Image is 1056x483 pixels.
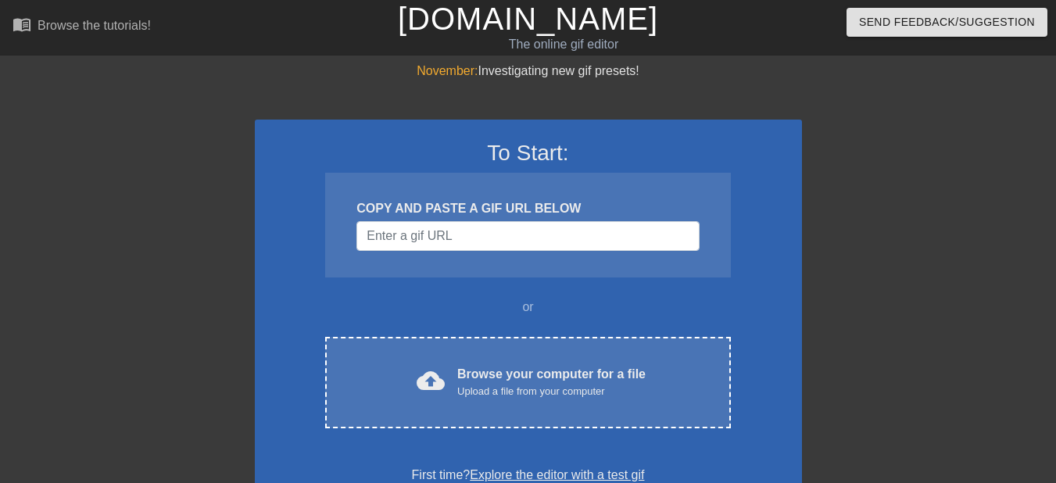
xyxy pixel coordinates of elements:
[295,298,761,317] div: or
[859,13,1035,32] span: Send Feedback/Suggestion
[417,64,478,77] span: November:
[356,199,699,218] div: COPY AND PASTE A GIF URL BELOW
[255,62,802,80] div: Investigating new gif presets!
[470,468,644,481] a: Explore the editor with a test gif
[13,15,151,39] a: Browse the tutorials!
[457,384,646,399] div: Upload a file from your computer
[417,367,445,395] span: cloud_upload
[457,365,646,399] div: Browse your computer for a file
[38,19,151,32] div: Browse the tutorials!
[356,221,699,251] input: Username
[275,140,782,166] h3: To Start:
[13,15,31,34] span: menu_book
[360,35,767,54] div: The online gif editor
[847,8,1047,37] button: Send Feedback/Suggestion
[398,2,658,36] a: [DOMAIN_NAME]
